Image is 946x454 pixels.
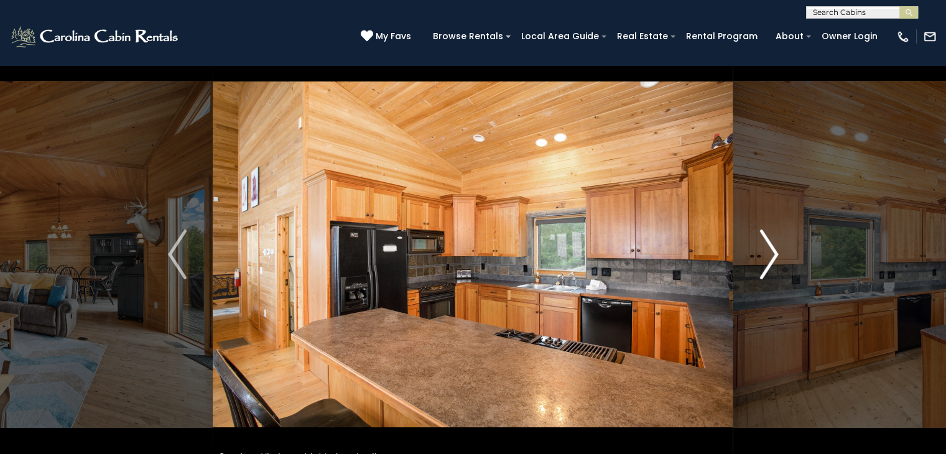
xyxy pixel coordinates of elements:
[9,24,182,49] img: White-1-2.png
[611,27,674,46] a: Real Estate
[680,27,764,46] a: Rental Program
[168,229,187,279] img: arrow
[515,27,605,46] a: Local Area Guide
[376,30,411,43] span: My Favs
[896,30,910,44] img: phone-regular-white.png
[923,30,937,44] img: mail-regular-white.png
[815,27,884,46] a: Owner Login
[769,27,810,46] a: About
[361,30,414,44] a: My Favs
[427,27,509,46] a: Browse Rentals
[759,229,778,279] img: arrow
